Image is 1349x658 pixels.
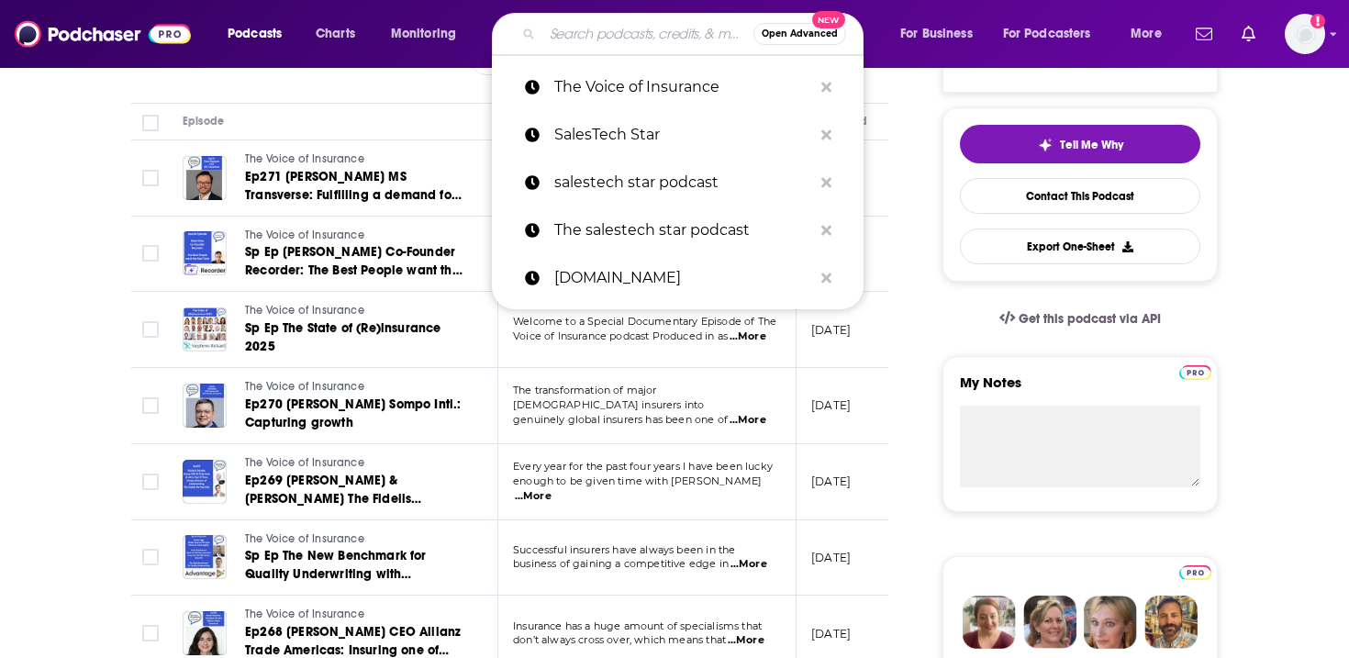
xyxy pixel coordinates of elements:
span: Toggle select row [142,474,159,490]
p: The salestech star podcast [554,206,812,254]
span: ...More [728,633,764,648]
p: [DATE] [811,550,851,565]
span: Toggle select row [142,549,159,565]
p: [DATE] [811,626,851,641]
a: The Voice of Insurance [245,151,465,168]
span: Welcome to a Special Documentary Episode of The [513,315,776,328]
span: Ep269 [PERSON_NAME] & [PERSON_NAME] The Fidelis Partnership: A Multi-Platform Risk Allocator [245,473,447,543]
a: The Voice of Insurance [492,63,864,111]
span: business of gaining a competitive edge in [513,557,729,570]
span: Voice of Insurance podcast Produced in as [513,329,728,342]
a: Sp Ep The New Benchmark for Quality Underwriting with [PERSON_NAME] Swiss Re & [PERSON_NAME] Adva... [245,547,465,584]
a: The Voice of Insurance [245,607,465,623]
a: The Voice of Insurance [245,303,465,319]
a: The Voice of Insurance [245,228,465,244]
button: Show profile menu [1285,14,1325,54]
span: The Voice of Insurance [245,532,364,545]
span: Charts [316,21,355,47]
a: Ep270 [PERSON_NAME] Sompo Intl.: Capturing growth [245,396,465,432]
span: The Voice of Insurance [245,152,364,165]
span: Sp Ep The State of (Re)insurance 2025 [245,320,440,354]
div: Search podcasts, credits, & more... [509,13,881,55]
span: Toggle select row [142,397,159,414]
span: The Voice of Insurance [245,229,364,241]
span: ...More [730,557,767,572]
span: Toggle select row [142,170,159,186]
img: Jules Profile [1084,596,1137,649]
span: Sp Ep [PERSON_NAME] Co-Founder Recorder: The Best People want the Best Tools [245,244,463,296]
a: Charts [304,19,366,49]
p: salestech star podcast [554,159,812,206]
img: Podchaser Pro [1179,565,1211,580]
button: Export One-Sheet [960,229,1200,264]
a: [DOMAIN_NAME] [492,254,864,302]
span: Toggle select row [142,321,159,338]
span: genuinely global insurers has been one of [513,413,728,426]
span: Ep270 [PERSON_NAME] Sompo Intl.: Capturing growth [245,396,461,430]
a: Get this podcast via API [985,296,1176,341]
a: Ep269 [PERSON_NAME] & [PERSON_NAME] The Fidelis Partnership: A Multi-Platform Risk Allocator [245,472,465,508]
span: Monitoring [391,21,456,47]
span: For Podcasters [1003,21,1091,47]
span: don’t always cross over, which means that [513,633,726,646]
span: Podcasts [228,21,282,47]
span: The Voice of Insurance [245,304,364,317]
span: enough to be given time with [PERSON_NAME] [513,474,762,487]
img: Podchaser - Follow, Share and Rate Podcasts [15,17,191,51]
span: Ep271 [PERSON_NAME] MS Transverse: Fulfilling a demand for outperformance [245,169,462,221]
span: The Voice of Insurance [245,456,364,469]
img: Barbara Profile [1023,596,1076,649]
a: Pro website [1179,362,1211,380]
a: Sp Ep The State of (Re)insurance 2025 [245,319,465,356]
span: New [812,11,845,28]
span: ...More [515,489,552,504]
a: Show notifications dropdown [1188,18,1220,50]
label: My Notes [960,374,1200,406]
a: Contact This Podcast [960,178,1200,214]
button: tell me why sparkleTell Me Why [960,125,1200,163]
a: Show notifications dropdown [1234,18,1263,50]
a: Pro website [1179,563,1211,580]
span: The Voice of Insurance [245,608,364,620]
p: SalesTech Star [554,111,812,159]
span: Every year for the past four years I have been lucky [513,460,773,473]
input: Search podcasts, credits, & more... [542,19,753,49]
span: Tell Me Why [1060,138,1123,152]
p: [DATE] [811,322,851,338]
button: open menu [378,19,480,49]
button: Open AdvancedNew [753,23,846,45]
a: Ep271 [PERSON_NAME] MS Transverse: Fulfilling a demand for outperformance [245,168,465,205]
p: [DATE] [811,397,851,413]
img: tell me why sparkle [1038,138,1053,152]
div: Episode [183,110,224,132]
a: Sp Ep [PERSON_NAME] Co-Founder Recorder: The Best People want the Best Tools [245,243,465,280]
a: salestech star podcast [492,159,864,206]
span: Sp Ep The New Benchmark for Quality Underwriting with [PERSON_NAME] Swiss Re & [PERSON_NAME] Adva... [245,548,433,619]
a: SalesTech Star [492,111,864,159]
button: open menu [991,19,1118,49]
p: [DATE] [811,474,851,489]
span: Successful insurers have always been in the [513,543,735,556]
span: Toggle select row [142,245,159,262]
span: More [1131,21,1162,47]
span: Open Advanced [762,29,838,39]
svg: Add a profile image [1310,14,1325,28]
img: Sydney Profile [963,596,1016,649]
span: ...More [730,413,766,428]
a: The salestech star podcast [492,206,864,254]
p: The Voice of Insurance [554,63,812,111]
p: CEO.com [554,254,812,302]
img: Jon Profile [1144,596,1198,649]
span: Logged in as KSMolly [1285,14,1325,54]
span: ...More [730,329,766,344]
span: For Business [900,21,973,47]
img: User Profile [1285,14,1325,54]
button: open menu [1118,19,1185,49]
a: The Voice of Insurance [245,531,465,548]
button: open menu [215,19,306,49]
button: open menu [887,19,996,49]
a: The Voice of Insurance [245,455,465,472]
img: Podchaser Pro [1179,365,1211,380]
span: The transformation of major [DEMOGRAPHIC_DATA] insurers into [513,384,704,411]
